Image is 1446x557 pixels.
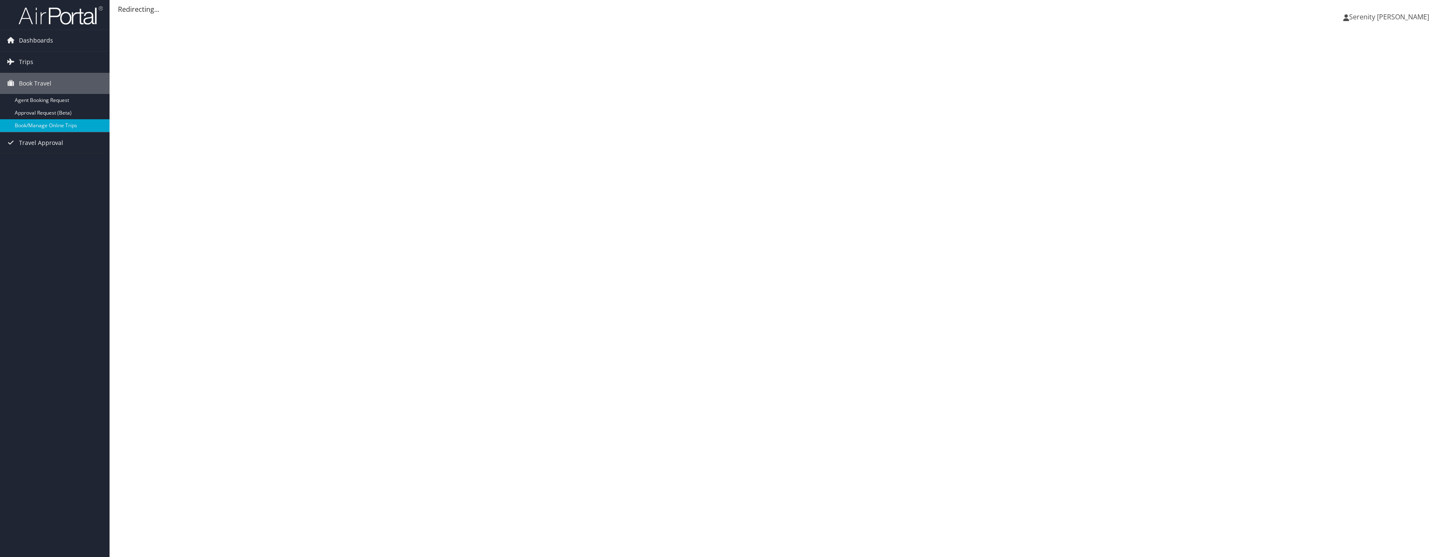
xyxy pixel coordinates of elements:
img: airportal-logo.png [19,5,103,25]
span: Trips [19,51,33,72]
span: Dashboards [19,30,53,51]
span: Serenity [PERSON_NAME] [1349,12,1429,21]
div: Redirecting... [118,4,1438,14]
span: Book Travel [19,73,51,94]
a: Serenity [PERSON_NAME] [1343,4,1438,29]
span: Travel Approval [19,132,63,153]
